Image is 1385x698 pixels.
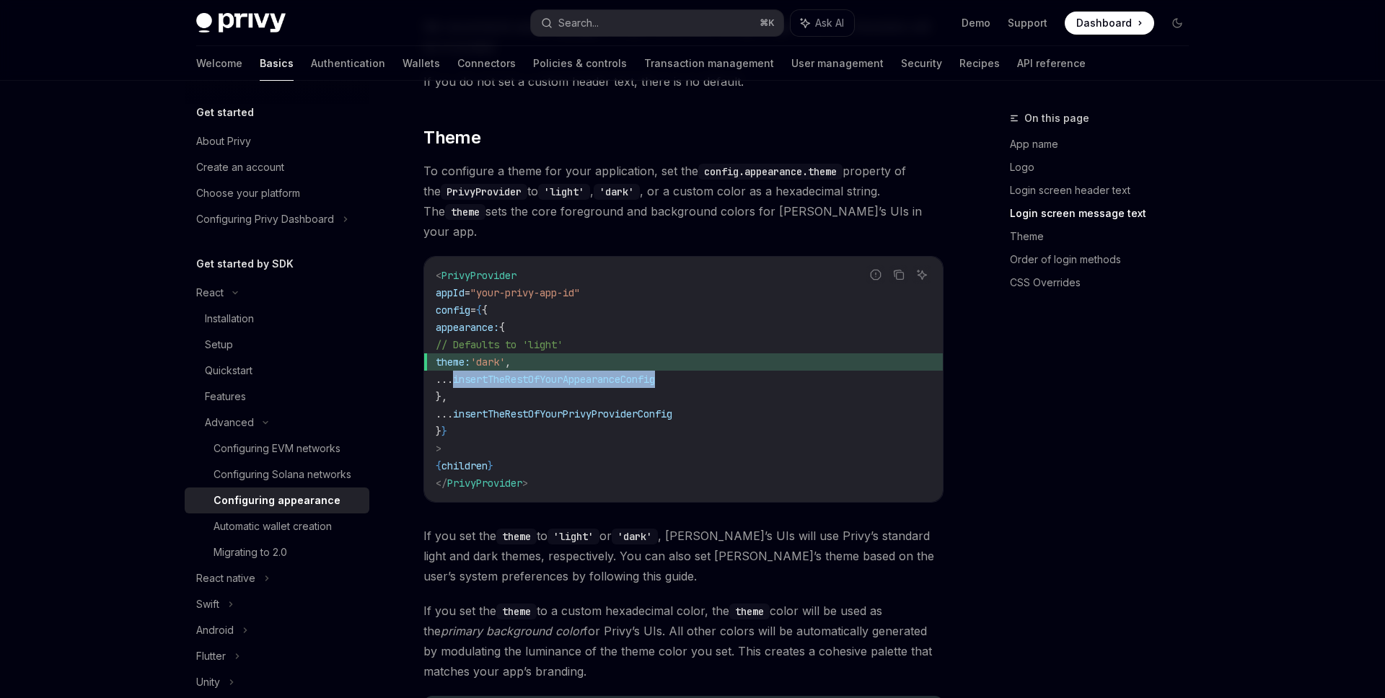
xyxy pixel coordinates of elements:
[1010,133,1200,156] a: App name
[185,436,369,461] a: Configuring EVM networks
[214,440,340,457] div: Configuring EVM networks
[441,459,488,472] span: children
[1010,179,1200,202] a: Login screen header text
[1017,46,1086,81] a: API reference
[522,477,528,490] span: >
[436,269,441,282] span: <
[558,14,599,32] div: Search...
[205,362,252,379] div: Quickstart
[423,161,944,242] span: To configure a theme for your application, set the property of the to , , or a custom color as a ...
[436,355,470,368] span: theme:
[1010,271,1200,294] a: CSS Overrides
[791,10,854,36] button: Ask AI
[959,46,1000,81] a: Recipes
[185,513,369,539] a: Automatic wallet creation
[698,164,843,180] code: config.appearance.theme
[185,306,369,332] a: Installation
[441,624,584,638] em: primary background color
[1010,156,1200,179] a: Logo
[453,373,655,386] span: insertTheRestOfYourAppearanceConfig
[185,487,369,513] a: Configuring appearance
[1065,12,1154,35] a: Dashboard
[185,461,369,487] a: Configuring Solana networks
[441,184,527,200] code: PrivyProvider
[196,133,251,150] div: About Privy
[1166,12,1189,35] button: Toggle dark mode
[214,492,340,509] div: Configuring appearance
[423,126,480,149] span: Theme
[196,13,286,33] img: dark logo
[760,17,775,29] span: ⌘ K
[205,414,254,431] div: Advanced
[185,180,369,206] a: Choose your platform
[488,459,493,472] span: }
[612,529,658,544] code: 'dark'
[196,46,242,81] a: Welcome
[185,154,369,180] a: Create an account
[436,477,447,490] span: </
[423,601,944,681] span: If you set the to a custom hexadecimal color, the color will be used as the for Privy’s UIs. All ...
[196,648,226,665] div: Flutter
[196,159,284,176] div: Create an account
[196,284,224,301] div: React
[901,46,942,81] a: Security
[889,265,908,284] button: Copy the contents from the code block
[311,46,385,81] a: Authentication
[962,16,990,30] a: Demo
[496,529,537,544] code: theme
[496,604,537,619] code: theme
[465,286,470,299] span: =
[457,46,516,81] a: Connectors
[185,128,369,154] a: About Privy
[445,204,485,220] code: theme
[913,265,931,284] button: Ask AI
[505,355,511,368] span: ,
[441,269,516,282] span: PrivyProvider
[1024,110,1089,127] span: On this page
[729,604,770,619] code: theme
[531,10,783,36] button: Search...⌘K
[866,265,885,284] button: Report incorrect code
[205,336,233,353] div: Setup
[482,304,488,317] span: {
[196,596,219,613] div: Swift
[423,526,944,586] span: If you set the to or , [PERSON_NAME]’s UIs will use Privy’s standard light and dark themes, respe...
[791,46,884,81] a: User management
[423,71,944,92] span: If you do not set a custom header text, there is no default.
[436,286,465,299] span: appId
[548,529,599,544] code: 'light'
[815,16,844,30] span: Ask AI
[594,184,640,200] code: 'dark'
[436,407,453,420] span: ...
[185,332,369,358] a: Setup
[196,673,220,691] div: Unity
[403,46,440,81] a: Wallets
[1008,16,1047,30] a: Support
[453,407,672,420] span: insertTheRestOfYourPrivyProviderConfig
[196,255,294,273] h5: Get started by SDK
[214,544,287,561] div: Migrating to 2.0
[185,539,369,565] a: Migrating to 2.0
[436,373,453,386] span: ...
[447,477,522,490] span: PrivyProvider
[1010,202,1200,225] a: Login screen message text
[196,185,300,202] div: Choose your platform
[196,570,255,587] div: React native
[470,286,580,299] span: "your-privy-app-id"
[214,518,332,535] div: Automatic wallet creation
[470,304,476,317] span: =
[436,321,499,334] span: appearance:
[1010,248,1200,271] a: Order of login methods
[533,46,627,81] a: Policies & controls
[436,425,441,438] span: }
[499,321,505,334] span: {
[196,104,254,121] h5: Get started
[196,211,334,228] div: Configuring Privy Dashboard
[436,459,441,472] span: {
[205,388,246,405] div: Features
[644,46,774,81] a: Transaction management
[470,355,505,368] span: 'dark'
[1010,225,1200,248] a: Theme
[436,304,470,317] span: config
[441,425,447,438] span: }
